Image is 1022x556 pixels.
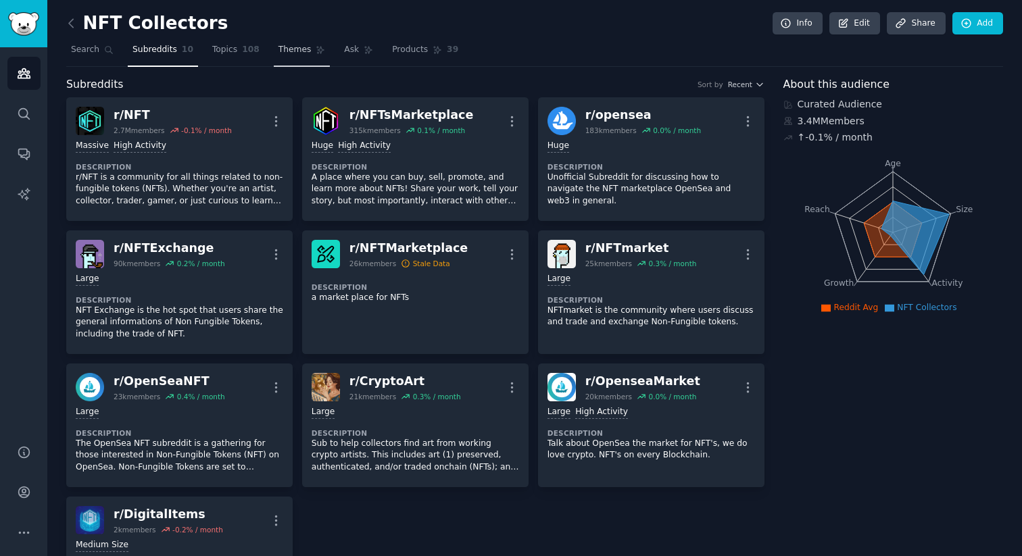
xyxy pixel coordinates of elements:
span: Products [392,44,428,56]
img: OpenseaMarket [547,373,576,401]
span: NFT Collectors [897,303,956,312]
a: OpenSeaNFTr/OpenSeaNFT23kmembers0.4% / monthLargeDescriptionThe OpenSea NFT subreddit is a gather... [66,363,293,487]
a: Info [773,12,823,35]
dt: Description [547,162,755,172]
span: 10 [182,44,193,56]
a: Edit [829,12,880,35]
div: 20k members [585,392,632,401]
p: The OpenSea NFT subreddit is a gathering for those interested in Non-Fungible Tokens (NFT) on Ope... [76,438,283,474]
tspan: Size [956,204,973,213]
tspan: Age [885,159,901,168]
div: 0.2 % / month [177,259,225,268]
a: Add [952,12,1003,35]
div: Large [76,273,99,286]
span: Reddit Avg [833,303,878,312]
div: r/ NFTExchange [114,240,225,257]
p: Sub to help collectors find art from working crypto artists. This includes art (1) preserved, aut... [312,438,519,474]
div: 0.1 % / month [417,126,465,135]
a: Share [887,12,945,35]
img: NFTsMarketplace [312,107,340,135]
div: Curated Audience [783,97,1004,111]
a: NFTsMarketplacer/NFTsMarketplace315kmembers0.1% / monthHugeHigh ActivityDescriptionA place where ... [302,97,529,221]
span: Recent [728,80,752,89]
div: Large [76,406,99,419]
dt: Description [76,162,283,172]
div: 0.3 % / month [648,259,696,268]
p: NFTmarket is the community where users discuss and trade and exchange Non-Fungible tokens. [547,305,755,328]
a: Ask [339,39,378,67]
p: NFT Exchange is the hot spot that users share the general informations of Non Fungible Tokens, in... [76,305,283,340]
div: r/ NFTsMarketplace [349,107,474,124]
dt: Description [547,428,755,438]
tspan: Reach [804,204,830,213]
div: r/ DigitalItems [114,506,223,523]
span: Subreddits [132,44,177,56]
div: r/ CryptoArt [349,373,461,390]
span: 108 [242,44,260,56]
button: Recent [728,80,764,89]
div: 0.3 % / month [413,392,461,401]
div: r/ NFTMarketplace [349,240,468,257]
h2: NFT Collectors [66,13,228,34]
div: High Activity [575,406,628,419]
a: NFTExchanger/NFTExchange90kmembers0.2% / monthLargeDescriptionNFT Exchange is the hot spot that u... [66,230,293,354]
div: Sort by [698,80,723,89]
div: 0.0 % / month [653,126,701,135]
dt: Description [312,282,519,292]
a: Search [66,39,118,67]
div: r/ OpenSeaNFT [114,373,225,390]
div: Medium Size [76,539,128,552]
p: r/NFT is a community for all things related to non-fungible tokens (NFTs). Whether you're an arti... [76,172,283,207]
div: r/ OpenseaMarket [585,373,700,390]
span: Topics [212,44,237,56]
span: About this audience [783,76,890,93]
span: Search [71,44,99,56]
div: r/ opensea [585,107,701,124]
div: High Activity [338,140,391,153]
div: Large [312,406,335,419]
div: 21k members [349,392,396,401]
img: GummySearch logo [8,12,39,36]
img: NFTExchange [76,240,104,268]
tspan: Growth [824,278,854,288]
dt: Description [312,428,519,438]
a: NFTr/NFT2.7Mmembers-0.1% / monthMassiveHigh ActivityDescriptionr/NFT is a community for all thing... [66,97,293,221]
div: 90k members [114,259,160,268]
div: 25k members [585,259,632,268]
div: Massive [76,140,109,153]
div: 183k members [585,126,637,135]
span: Themes [278,44,312,56]
img: DigitalItems [76,506,104,534]
div: 315k members [349,126,401,135]
div: 26k members [349,259,396,268]
img: CryptoArt [312,373,340,401]
div: Huge [547,140,569,153]
div: 3.4M Members [783,114,1004,128]
p: Talk about OpenSea the market for NFT's, we do love crypto. NFT's on every Blockchain. [547,438,755,461]
div: -0.1 % / month [181,126,232,135]
span: 39 [447,44,458,56]
a: Subreddits10 [128,39,198,67]
a: opensear/opensea183kmembers0.0% / monthHugeDescriptionUnofficial Subreddit for discussing how to ... [538,97,764,221]
a: Themes [274,39,331,67]
p: A place where you can buy, sell, promote, and learn more about NFTs! Share your work, tell your s... [312,172,519,207]
a: NFTmarketr/NFTmarket25kmembers0.3% / monthLargeDescriptionNFTmarket is the community where users ... [538,230,764,354]
dt: Description [547,295,755,305]
img: OpenSeaNFT [76,373,104,401]
div: 0.0 % / month [648,392,696,401]
div: Large [547,406,570,419]
tspan: Activity [931,278,963,288]
img: opensea [547,107,576,135]
span: Ask [344,44,359,56]
div: r/ NFT [114,107,232,124]
div: r/ NFTmarket [585,240,697,257]
dt: Description [312,162,519,172]
a: Topics108 [208,39,264,67]
div: Large [547,273,570,286]
p: a market place for NFTs [312,292,519,304]
a: Products39 [387,39,463,67]
dt: Description [76,295,283,305]
dt: Description [76,428,283,438]
div: 2.7M members [114,126,165,135]
div: Huge [312,140,333,153]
